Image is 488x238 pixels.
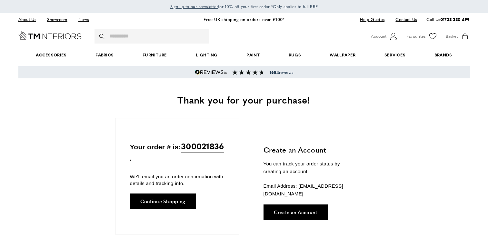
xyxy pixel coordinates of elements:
[274,210,317,214] span: Create an Account
[130,140,224,164] p: Your order # is: .
[81,45,128,65] a: Fabrics
[74,15,94,24] a: News
[21,45,81,65] span: Accessories
[177,93,310,106] span: Thank you for your purchase!
[18,31,82,40] a: Go to Home page
[406,32,438,41] a: Favourites
[371,33,386,40] span: Account
[170,4,218,9] span: Sign up to our newsletter
[264,182,359,198] p: Email Address: [EMAIL_ADDRESS][DOMAIN_NAME]
[181,140,224,153] span: 300021836
[130,173,224,187] p: We'll email you an order confirmation with details and tracking info.
[128,45,181,65] a: Furniture
[274,45,315,65] a: Rugs
[170,3,218,10] a: Sign up to our newsletter
[204,16,284,22] a: Free UK shipping on orders over £100*
[170,4,318,9] span: for 10% off your first order *Only applies to full RRP
[426,16,470,23] p: Call Us
[355,15,389,24] a: Help Guides
[371,32,398,41] button: Customer Account
[406,33,426,40] span: Favourites
[18,15,41,24] a: About Us
[270,69,279,75] strong: 1654
[195,70,227,75] img: Reviews.io 5 stars
[420,45,466,65] a: Brands
[42,15,72,24] a: Showroom
[440,16,470,22] a: 01733 230 499
[130,193,196,209] a: Continue Shopping
[232,45,274,65] a: Paint
[391,15,417,24] a: Contact Us
[140,199,185,203] span: Continue Shopping
[270,70,293,75] span: reviews
[99,29,106,44] button: Search
[264,145,359,155] h3: Create an Account
[264,204,328,220] a: Create an Account
[264,160,359,175] p: You can track your order status by creating an account.
[182,45,232,65] a: Lighting
[315,45,370,65] a: Wallpaper
[232,70,264,75] img: Reviews section
[370,45,420,65] a: Services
